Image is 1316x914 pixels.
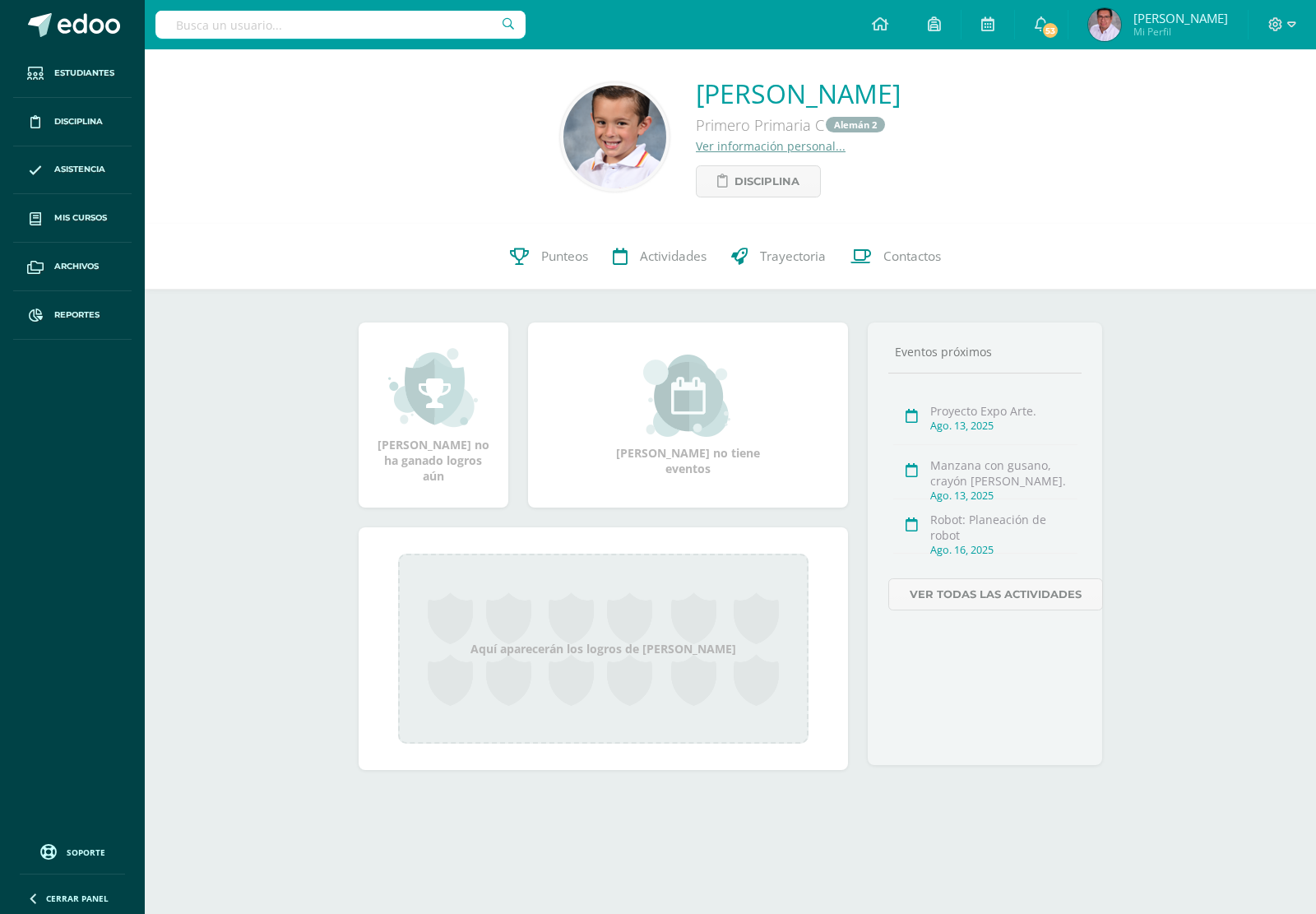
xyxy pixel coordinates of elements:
[930,419,1077,433] div: Ago. 13, 2025
[13,194,132,243] a: Mis cursos
[696,76,901,111] a: [PERSON_NAME]
[54,115,103,128] span: Disciplina
[155,11,526,39] input: Busca un usuario...
[930,403,1077,419] div: Proyecto Expo Arte.
[1133,25,1228,39] span: Mi Perfil
[388,346,478,429] img: achievement_small.png
[13,243,132,291] a: Archivos
[883,248,941,266] span: Contactos
[930,512,1077,543] div: Robot: Planeación de robot
[760,248,826,266] span: Trayectoria
[20,840,125,862] a: Soporte
[54,67,114,80] span: Estudiantes
[498,224,600,290] a: Punteos
[13,291,132,340] a: Reportes
[696,165,821,197] a: Disciplina
[734,166,799,197] span: Disciplina
[13,49,132,98] a: Estudiantes
[54,309,100,322] span: Reportes
[541,248,588,266] span: Punteos
[888,578,1103,610] a: Ver todas las actividades
[54,211,107,225] span: Mis cursos
[375,346,492,484] div: [PERSON_NAME] no ha ganado logros aún
[13,98,132,146] a: Disciplina
[54,163,105,176] span: Asistencia
[930,457,1077,489] div: Manzana con gusano, crayón [PERSON_NAME].
[1041,21,1059,39] span: 53
[398,554,809,744] div: Aquí aparecerán los logros de [PERSON_NAME]
[838,224,953,290] a: Contactos
[46,893,109,904] span: Cerrar panel
[643,355,733,437] img: event_small.png
[605,355,770,476] div: [PERSON_NAME] no tiene eventos
[1088,8,1121,41] img: 9521831b7eb62fd0ab6b39a80c4a7782.png
[930,489,1077,503] div: Ago. 13, 2025
[600,224,719,290] a: Actividades
[719,224,838,290] a: Trayectoria
[13,146,132,195] a: Asistencia
[563,86,666,188] img: 03758c2e2b013a4cdd21e467b7686cba.png
[888,344,1082,360] div: Eventos próximos
[930,543,1077,557] div: Ago. 16, 2025
[696,138,846,154] a: Ver información personal...
[54,260,99,273] span: Archivos
[826,117,885,132] a: Alemán 2
[67,847,105,858] span: Soporte
[1133,10,1228,26] span: [PERSON_NAME]
[696,111,901,138] div: Primero Primaria C
[640,248,707,266] span: Actividades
